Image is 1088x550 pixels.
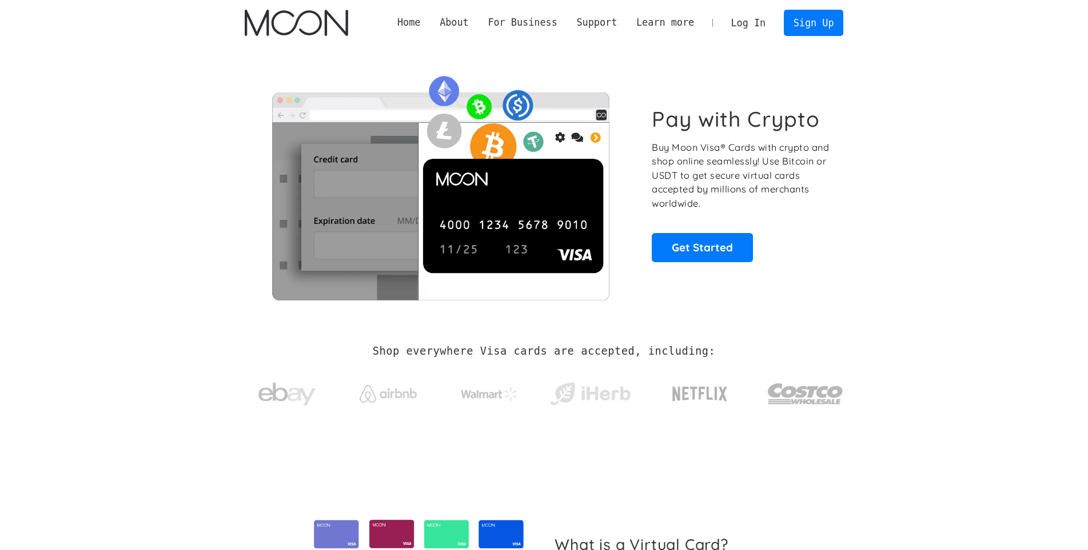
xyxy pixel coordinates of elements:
[548,379,633,409] img: iHerb
[479,15,567,30] div: For Business
[430,15,478,30] div: About
[627,15,704,30] div: Learn more
[245,68,636,300] img: Moon Cards let you spend your crypto anywhere Visa is accepted.
[488,15,557,30] div: For Business
[636,15,694,30] div: Learn more
[245,365,330,418] a: ebay
[722,10,775,35] a: Log In
[258,376,316,412] img: ebay
[567,15,627,30] div: Support
[652,233,753,262] a: Get Started
[652,106,820,132] h1: Pay with Crypto
[388,15,430,30] a: Home
[447,376,532,407] a: Walmart
[576,15,617,30] div: Support
[784,10,843,35] a: Sign Up
[652,140,831,211] p: Buy Moon Visa® Cards with crypto and shop online seamlessly! Use Bitcoin or USDT to get secure vi...
[461,387,518,401] img: Walmart
[671,380,728,408] img: Netflix
[373,345,715,358] h2: Shop everywhere Visa cards are accepted, including:
[767,372,844,415] img: Costco
[245,10,348,36] img: Moon Logo
[440,15,469,30] div: About
[245,10,348,36] a: home
[548,368,633,415] a: iHerb
[345,374,431,408] a: Airbnb
[360,385,417,403] img: Airbnb
[649,368,751,414] a: Netflix
[767,361,844,421] a: Costco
